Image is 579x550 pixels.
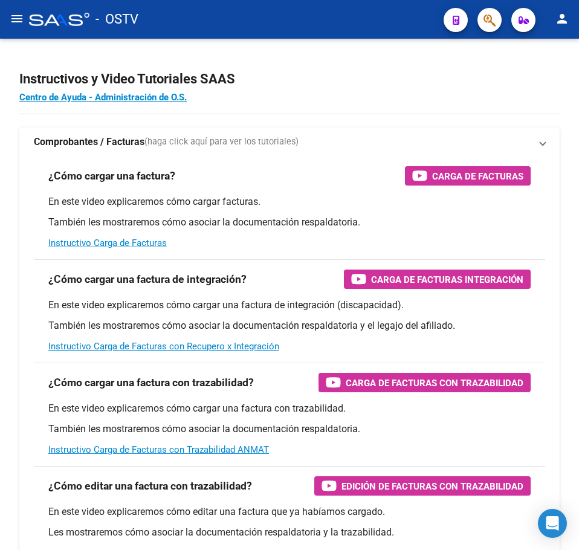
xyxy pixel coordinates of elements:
h2: Instructivos y Video Tutoriales SAAS [19,68,560,91]
mat-expansion-panel-header: Comprobantes / Facturas(haga click aquí para ver los tutoriales) [19,128,560,157]
mat-icon: person [555,11,569,26]
span: Edición de Facturas con Trazabilidad [341,479,523,494]
p: Les mostraremos cómo asociar la documentación respaldatoria y la trazabilidad. [48,526,531,539]
button: Carga de Facturas [405,166,531,186]
a: Centro de Ayuda - Administración de O.S. [19,92,187,103]
p: En este video explicaremos cómo cargar una factura de integración (discapacidad). [48,299,531,312]
p: En este video explicaremos cómo cargar una factura con trazabilidad. [48,402,531,415]
p: También les mostraremos cómo asociar la documentación respaldatoria. [48,216,531,229]
p: También les mostraremos cómo asociar la documentación respaldatoria. [48,422,531,436]
h3: ¿Cómo cargar una factura de integración? [48,271,247,288]
h3: ¿Cómo cargar una factura? [48,167,175,184]
p: En este video explicaremos cómo cargar facturas. [48,195,531,209]
span: - OSTV [95,6,138,33]
mat-icon: menu [10,11,24,26]
h3: ¿Cómo cargar una factura con trazabilidad? [48,374,254,391]
p: También les mostraremos cómo asociar la documentación respaldatoria y el legajo del afiliado. [48,319,531,332]
span: Carga de Facturas [432,169,523,184]
h3: ¿Cómo editar una factura con trazabilidad? [48,477,252,494]
button: Carga de Facturas con Trazabilidad [319,373,531,392]
div: Open Intercom Messenger [538,509,567,538]
button: Edición de Facturas con Trazabilidad [314,476,531,496]
p: En este video explicaremos cómo editar una factura que ya habíamos cargado. [48,505,531,519]
strong: Comprobantes / Facturas [34,135,144,149]
a: Instructivo Carga de Facturas con Trazabilidad ANMAT [48,444,269,455]
a: Instructivo Carga de Facturas [48,238,167,248]
button: Carga de Facturas Integración [344,270,531,289]
span: Carga de Facturas con Trazabilidad [346,375,523,390]
span: (haga click aquí para ver los tutoriales) [144,135,299,149]
span: Carga de Facturas Integración [371,272,523,287]
a: Instructivo Carga de Facturas con Recupero x Integración [48,341,279,352]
